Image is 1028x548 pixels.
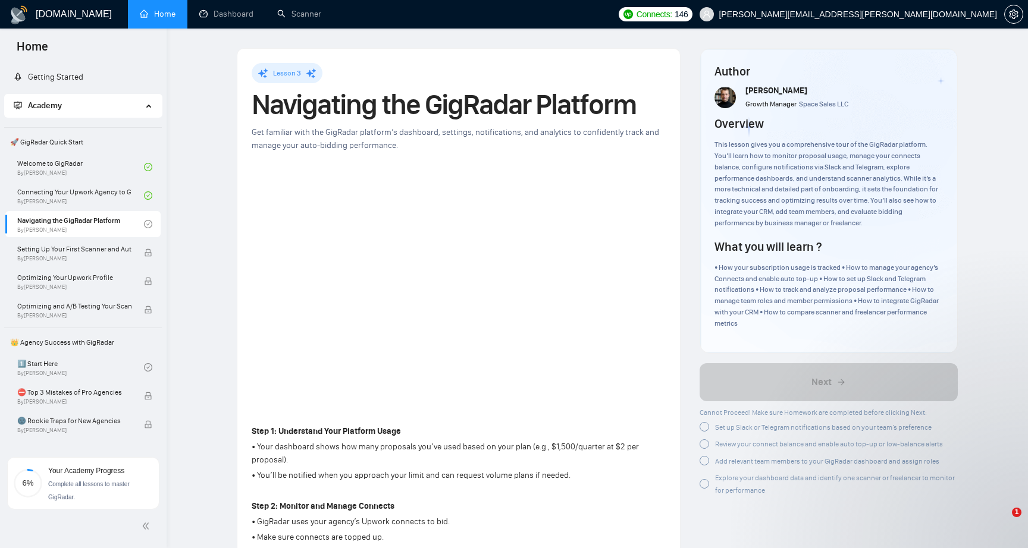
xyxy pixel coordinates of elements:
[252,531,666,544] p: • Make sure connects are topped up.
[144,163,152,171] span: check-circle
[811,375,832,389] span: Next
[10,5,29,24] img: logo
[17,427,131,434] span: By [PERSON_NAME]
[17,182,144,209] a: Connecting Your Upwork Agency to GigRadarBy[PERSON_NAME]
[144,306,152,314] span: lock
[17,443,131,455] span: ☠️ Fatal Traps for Solo Freelancers
[988,508,1016,536] iframe: To enrich screen reader interactions, please activate Accessibility in Grammarly extension settings
[745,86,807,96] span: [PERSON_NAME]
[252,426,401,436] strong: Step 1: Understand Your Platform Usage
[715,440,943,448] span: Review your connect balance and enable auto top-up or low-balance alerts
[700,408,927,417] span: Cannot Proceed! Make sure Homework are completed before clicking Next:
[1012,508,1021,517] span: 1
[799,100,848,108] span: Space Sales LLC
[144,277,152,285] span: lock
[17,272,131,284] span: Optimizing Your Upwork Profile
[144,420,152,429] span: lock
[252,92,666,118] h1: Navigating the GigRadar Platform
[142,520,153,532] span: double-left
[1004,10,1023,19] a: setting
[252,515,666,528] p: • GigRadar uses your agency’s Upwork connects to bid.
[1005,10,1023,19] span: setting
[17,284,131,291] span: By [PERSON_NAME]
[700,363,958,401] button: Next
[17,386,131,398] span: ⛔ Top 3 Mistakes of Pro Agencies
[14,479,42,487] span: 6%
[714,139,944,229] p: This lesson gives you a comprehensive tour of the GigRadar platform. You’ll learn how to monitor ...
[17,255,131,262] span: By [PERSON_NAME]
[252,127,659,150] span: Get familiar with the GigRadar platform’s dashboard, settings, notifications, and analytics to co...
[637,8,672,21] span: Connects:
[199,9,253,19] a: dashboardDashboard
[675,8,688,21] span: 146
[714,63,944,80] h4: Author
[5,130,161,154] span: 🚀 GigRadar Quick Start
[273,69,301,77] span: Lesson 3
[17,354,144,380] a: 1️⃣ Start HereBy[PERSON_NAME]
[714,262,944,329] p: • How your subscription usage is tracked • How to manage your agency’s Connects and enable auto t...
[714,87,736,108] img: vlad-t.jpg
[14,101,22,109] span: fund-projection-screen
[277,9,321,19] a: searchScanner
[4,65,162,89] li: Getting Started
[5,330,161,354] span: 👑 Agency Success with GigRadar
[252,171,666,404] iframe: To enrich screen reader interactions, please activate Accessibility in Grammarly extension settings
[144,363,152,371] span: check-circle
[48,467,124,475] span: Your Academy Progress
[17,415,131,427] span: 🌚 Rookie Traps for New Agencies
[144,392,152,400] span: lock
[28,100,62,111] span: Academy
[140,9,175,19] a: homeHome
[17,312,131,319] span: By [PERSON_NAME]
[144,191,152,200] span: check-circle
[144,220,152,228] span: check-circle
[252,440,666,467] p: • Your dashboard shows how many proposals you’ve used based on your plan (e.g., $1,500/quarter at...
[17,300,131,312] span: Optimizing and A/B Testing Your Scanner for Better Results
[715,423,932,432] span: Set up Slack or Telegram notifications based on your team’s preference
[1004,5,1023,24] button: setting
[703,10,711,18] span: user
[745,100,797,108] span: Growth Manager
[48,481,130,500] span: Complete all lessons to master GigRadar.
[7,38,58,63] span: Home
[144,248,152,257] span: lock
[252,469,666,482] p: • You’ll be notified when you approach your limit and can request volume plans if needed.
[715,457,939,465] span: Add relevant team members to your GigRadar dashboard and assign roles
[14,72,83,82] a: rocketGetting Started
[17,243,131,255] span: Setting Up Your First Scanner and Auto-Bidder
[17,154,144,180] a: Welcome to GigRadarBy[PERSON_NAME]
[17,211,144,237] a: Navigating the GigRadar PlatformBy[PERSON_NAME]
[714,238,822,255] h4: What you will learn ?
[715,474,955,495] span: Explore your dashboard data and identify one scanner or freelancer to monitor for performance
[14,100,62,111] span: Academy
[17,398,131,405] span: By [PERSON_NAME]
[714,115,764,132] h4: Overview
[252,501,394,511] strong: Step 2: Monitor and Manage Connects
[623,10,633,19] img: upwork-logo.png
